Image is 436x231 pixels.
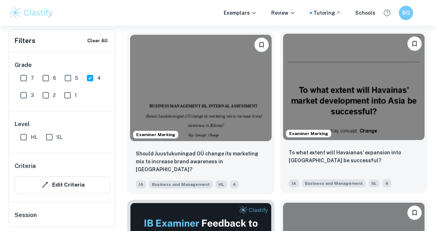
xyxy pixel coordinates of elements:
h6: Level [15,120,110,129]
span: Business and Management [149,181,213,188]
span: 2 [53,91,56,99]
span: 6 [53,74,56,82]
span: IA [289,179,299,187]
span: 4 [382,179,391,187]
button: Bookmark [407,206,422,220]
span: Examiner Marking [133,131,178,138]
img: Business and Management IA example thumbnail: Should Juustukuningad OÜ change its mark [130,35,272,141]
span: 1 [75,91,77,99]
span: 4 [230,181,239,188]
img: Clastify logo [9,6,54,20]
span: SL [56,133,63,141]
h6: Grade [15,61,110,69]
p: Exemplars [224,9,257,17]
a: Examiner MarkingBookmarkTo what extent will Havaianas’ expansion into Asia be successful?IABusine... [280,32,427,194]
h6: Filters [15,36,35,46]
span: HL [31,133,38,141]
p: To what extent will Havaianas’ expansion into Asia be successful? [289,149,419,164]
h6: Criteria [15,162,36,170]
img: Business and Management IA example thumbnail: To what extent will Havaianas’ expansion [283,34,425,140]
a: Schools [355,9,375,17]
span: Examiner Marking [286,130,331,137]
button: Bookmark [254,38,269,52]
span: 5 [75,74,78,82]
span: 4 [97,74,101,82]
a: Examiner MarkingBookmarkShould Juustukuningad OÜ change its marketing mix to increase brand aware... [127,32,274,194]
button: BG [399,6,413,20]
button: Edit Criteria [15,176,110,193]
span: SL [368,179,380,187]
span: 7 [31,74,34,82]
button: Help and Feedback [381,7,393,19]
span: Business and Management [302,179,366,187]
button: Clear All [85,35,110,46]
p: Should Juustukuningad OÜ change its marketing mix to increase brand awareness in Estonia? [136,150,266,173]
h6: BG [402,9,410,17]
span: 3 [31,91,34,99]
span: IA [136,181,146,188]
span: HL [215,181,227,188]
a: Tutoring [313,9,341,17]
h6: Session [15,211,110,225]
button: Bookmark [407,37,422,51]
p: Review [271,9,296,17]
